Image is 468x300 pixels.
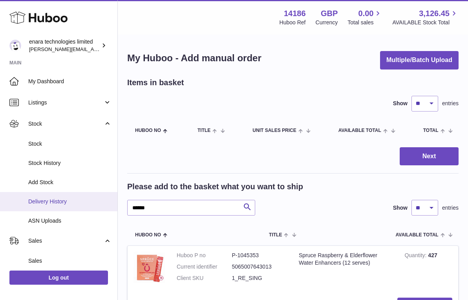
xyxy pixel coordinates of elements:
[232,252,287,259] dd: P-1045353
[28,99,103,106] span: Listings
[177,252,232,259] dt: Huboo P no
[29,38,100,53] div: enara technologies limited
[423,128,439,133] span: Total
[392,19,459,26] span: AVAILABLE Stock Total
[404,252,428,260] strong: Quantity
[252,128,296,133] span: Unit Sales Price
[321,8,338,19] strong: GBP
[28,120,103,128] span: Stock
[284,8,306,19] strong: 14186
[135,128,161,133] span: Huboo no
[29,46,157,52] span: [PERSON_NAME][EMAIL_ADDRESS][DOMAIN_NAME]
[442,100,459,107] span: entries
[338,128,381,133] span: AVAILABLE Total
[28,140,112,148] span: Stock
[380,51,459,70] button: Multiple/Batch Upload
[9,40,21,51] img: Dee@enara.co
[9,271,108,285] a: Log out
[28,78,112,85] span: My Dashboard
[28,159,112,167] span: Stock History
[316,19,338,26] div: Currency
[393,204,408,212] label: Show
[28,237,103,245] span: Sales
[358,8,374,19] span: 0.00
[347,19,382,26] span: Total sales
[133,252,165,283] img: Spruce Raspberry & Elderflower Water Enhancers (12 serves)
[280,19,306,26] div: Huboo Ref
[393,100,408,107] label: Show
[396,232,439,238] span: AVAILABLE Total
[197,128,210,133] span: Title
[442,204,459,212] span: entries
[232,263,287,271] dd: 5065007643013
[269,232,282,238] span: Title
[347,8,382,26] a: 0.00 Total sales
[400,147,459,166] button: Next
[399,246,458,292] td: 427
[28,257,112,265] span: Sales
[28,217,112,225] span: ASN Uploads
[135,232,161,238] span: Huboo no
[127,52,261,64] h1: My Huboo - Add manual order
[127,77,184,88] h2: Items in basket
[293,246,399,292] td: Spruce Raspberry & Elderflower Water Enhancers (12 serves)
[177,274,232,282] dt: Client SKU
[392,8,459,26] a: 3,126.45 AVAILABLE Stock Total
[28,198,112,205] span: Delivery History
[28,179,112,186] span: Add Stock
[127,181,303,192] h2: Please add to the basket what you want to ship
[419,8,450,19] span: 3,126.45
[177,263,232,271] dt: Current identifier
[232,274,287,282] dd: 1_RE_SING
